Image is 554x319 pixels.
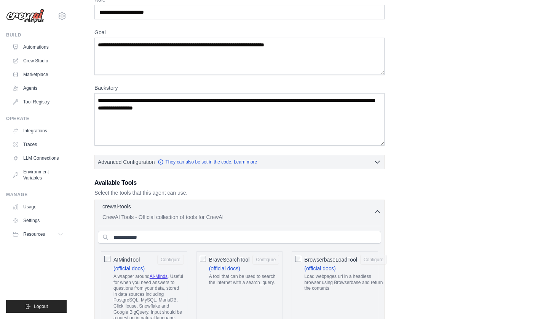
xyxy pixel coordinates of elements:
a: Settings [9,214,67,227]
div: Operate [6,116,67,122]
button: crewai-tools CrewAI Tools - Official collection of tools for CrewAI [98,203,381,221]
h3: Available Tools [94,178,385,187]
span: BraveSearchTool [209,256,250,263]
button: Advanced Configuration They can also be set in the code. Learn more [95,155,384,169]
label: Backstory [94,84,385,92]
button: Logout [6,300,67,313]
p: Load webpages url in a headless browser using Browserbase and return the contents [304,274,387,292]
a: Crew Studio [9,55,67,67]
a: Usage [9,201,67,213]
span: AIMindTool [113,256,140,263]
p: Select the tools that this agent can use. [94,189,385,197]
button: Resources [9,228,67,240]
a: Environment Variables [9,166,67,184]
p: A tool that can be used to search the internet with a search_query. [209,274,279,286]
div: Build [6,32,67,38]
span: Resources [23,231,45,237]
a: LLM Connections [9,152,67,164]
button: BraveSearchTool (official docs) A tool that can be used to search the internet with a search_query. [252,255,279,265]
a: (official docs) [304,265,335,271]
a: Marketplace [9,68,67,81]
span: BrowserbaseLoadTool [304,256,357,263]
p: crewai-tools [102,203,131,210]
a: Tool Registry [9,96,67,108]
button: BrowserbaseLoadTool (official docs) Load webpages url in a headless browser using Browserbase and... [360,255,387,265]
a: Agents [9,82,67,94]
label: Goal [94,29,385,36]
span: Logout [34,303,48,309]
p: CrewAI Tools - Official collection of tools for CrewAI [102,213,374,221]
a: Integrations [9,125,67,137]
a: (official docs) [113,265,145,271]
a: (official docs) [209,265,240,271]
a: Traces [9,138,67,151]
a: AI-Minds [150,274,168,279]
div: Manage [6,192,67,198]
img: Logo [6,9,44,23]
span: Advanced Configuration [98,158,155,166]
a: They can also be set in the code. Learn more [158,159,257,165]
a: Automations [9,41,67,53]
button: AIMindTool (official docs) A wrapper aroundAI-Minds. Useful for when you need answers to question... [157,255,184,265]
